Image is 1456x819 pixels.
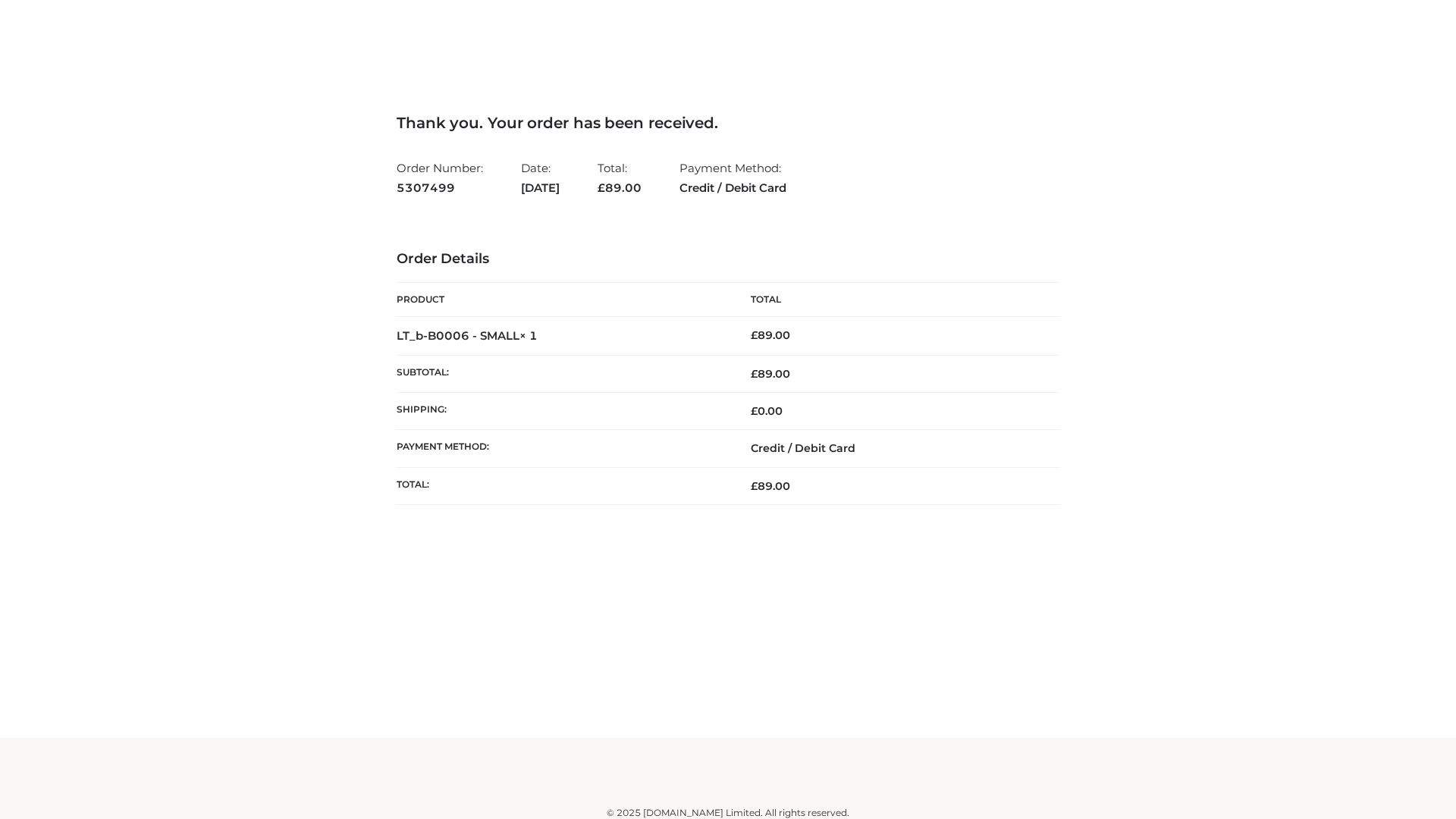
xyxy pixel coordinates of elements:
li: Payment Method: [679,155,786,201]
h3: Order Details [397,251,1059,268]
bdi: 0.00 [751,404,783,418]
span: £ [751,404,758,418]
strong: [DATE] [521,178,560,198]
strong: Credit / Debit Card [679,178,786,198]
th: Shipping: [397,393,728,430]
th: Total [728,283,1059,317]
span: 89.00 [598,180,642,195]
span: 89.00 [751,367,790,381]
span: 89.00 [751,479,790,493]
span: £ [751,367,758,381]
th: Total: [397,467,728,504]
th: Payment method: [397,430,728,467]
bdi: 89.00 [751,328,790,342]
h3: Thank you. Your order has been received. [397,114,1059,132]
li: Date: [521,155,560,201]
td: Credit / Debit Card [728,430,1059,467]
span: £ [751,328,758,342]
strong: × 1 [519,328,538,343]
strong: LT_b-B0006 - SMALL [397,328,538,343]
strong: 5307499 [397,178,483,198]
span: £ [751,479,758,493]
li: Order Number: [397,155,483,201]
th: Subtotal: [397,355,728,392]
li: Total: [598,155,642,201]
th: Product [397,283,728,317]
span: £ [598,180,605,195]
